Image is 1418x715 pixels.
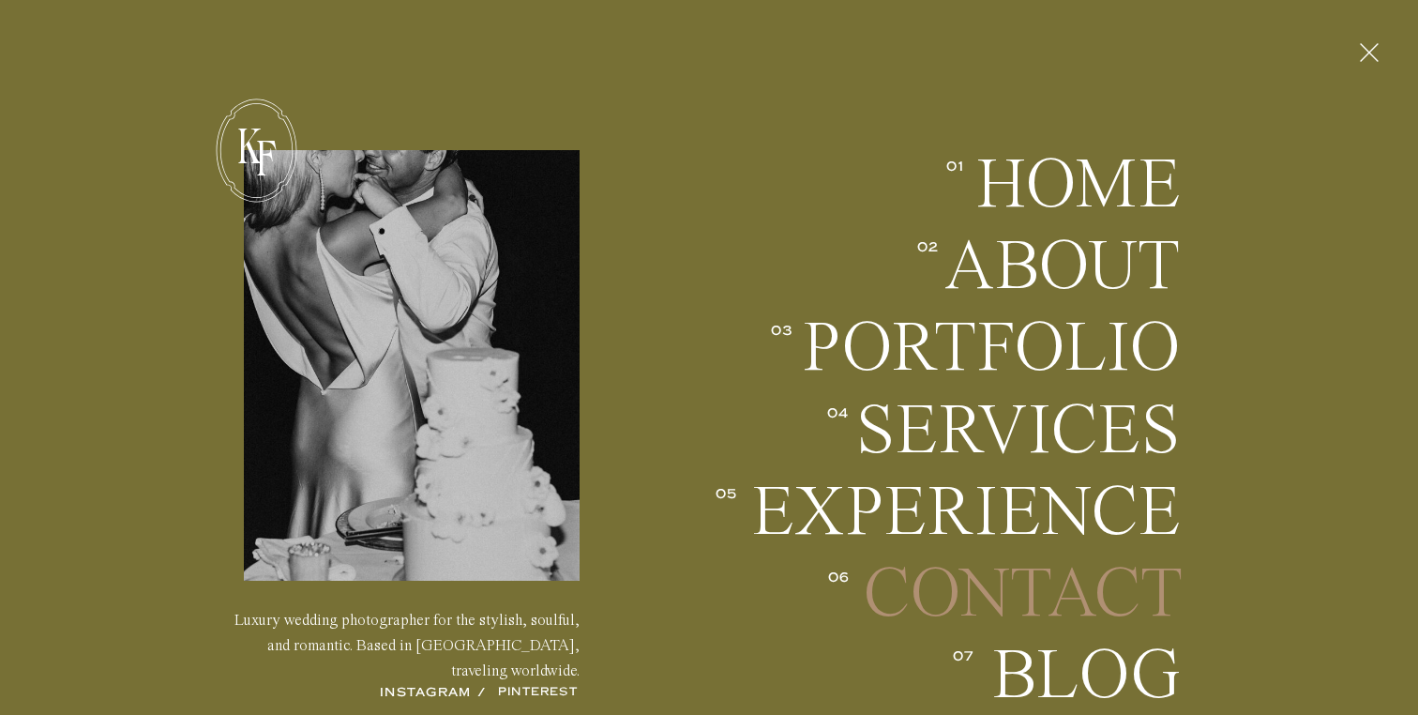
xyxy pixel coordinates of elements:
[745,478,1181,547] a: EXPERIENCE
[279,180,1140,282] h1: ROMANTICS
[967,641,1181,710] a: Blog
[851,396,1181,465] a: Services
[372,65,513,188] i: for
[904,232,1181,301] a: About
[244,133,289,175] p: F
[380,683,490,704] a: Instagram /
[938,157,973,182] a: 01
[498,683,580,704] nav: Pinterest
[475,309,943,364] p: Luxury International wedding photographer for the stylish, soulful, and romantic.
[801,313,1181,383] a: Portfolio
[821,403,856,429] a: 04
[237,121,260,163] p: K
[863,559,1181,629] a: Contact
[822,568,857,593] a: 06
[627,404,792,424] a: Explore the Work
[228,608,580,656] p: Luxury wedding photographer for the stylish, soulful, and romantic. Based in [GEOGRAPHIC_DATA], t...
[960,150,1181,220] a: Home
[764,321,800,346] a: 03
[946,647,982,672] a: 07
[709,484,745,510] a: 05
[279,71,1140,161] h1: MODERN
